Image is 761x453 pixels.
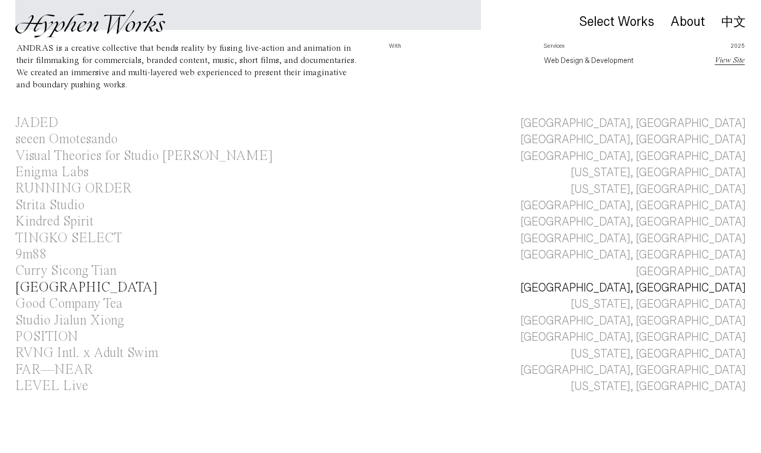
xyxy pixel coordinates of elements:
[521,329,746,345] div: [GEOGRAPHIC_DATA], [GEOGRAPHIC_DATA]
[521,231,746,247] div: [GEOGRAPHIC_DATA], [GEOGRAPHIC_DATA]
[15,248,47,262] div: 9m88
[15,314,124,328] div: Studio Jialun Xiong
[15,297,123,311] div: Good Company Tea
[15,182,132,196] div: RUNNING ORDER
[721,16,746,27] a: 中文
[521,313,746,329] div: [GEOGRAPHIC_DATA], [GEOGRAPHIC_DATA]
[16,44,356,89] div: ANDRAS is a creative collective that bends reality by fusing live-action and animation in their f...
[15,10,165,38] img: Hyphen Works
[15,199,84,212] div: Strita Studio
[699,42,745,54] p: 2025
[671,15,705,29] div: About
[636,264,746,280] div: [GEOGRAPHIC_DATA]
[521,362,746,378] div: [GEOGRAPHIC_DATA], [GEOGRAPHIC_DATA]
[15,133,117,146] div: seeen Omotesando
[521,214,746,230] div: [GEOGRAPHIC_DATA], [GEOGRAPHIC_DATA]
[571,296,746,312] div: [US_STATE], [GEOGRAPHIC_DATA]
[521,115,746,132] div: [GEOGRAPHIC_DATA], [GEOGRAPHIC_DATA]
[15,215,94,229] div: Kindred Spirit
[521,148,746,165] div: [GEOGRAPHIC_DATA], [GEOGRAPHIC_DATA]
[544,42,683,54] p: Services
[521,280,746,296] div: [GEOGRAPHIC_DATA], [GEOGRAPHIC_DATA]
[571,346,746,362] div: [US_STATE], [GEOGRAPHIC_DATA]
[521,132,746,148] div: [GEOGRAPHIC_DATA], [GEOGRAPHIC_DATA]
[15,166,88,179] div: Enigma Labs
[544,54,683,67] p: Web Design & Development
[15,330,78,344] div: POSITION
[15,149,273,163] div: Visual Theories for Studio [PERSON_NAME]
[579,17,654,28] a: Select Works
[579,15,654,29] div: Select Works
[571,378,746,395] div: [US_STATE], [GEOGRAPHIC_DATA]
[15,264,116,278] div: Curry Sicong Tian
[571,181,746,198] div: [US_STATE], [GEOGRAPHIC_DATA]
[15,346,158,360] div: RVNG Intl. x Adult Swim
[15,379,88,393] div: LEVEL Live
[15,116,58,130] div: JADED
[671,17,705,28] a: About
[571,165,746,181] div: [US_STATE], [GEOGRAPHIC_DATA]
[15,281,158,295] div: [GEOGRAPHIC_DATA]
[715,56,745,64] a: View Site
[15,363,93,377] div: FAR—NEAR
[15,232,122,245] div: TINGKO SELECT
[521,247,746,263] div: [GEOGRAPHIC_DATA], [GEOGRAPHIC_DATA]
[389,42,528,54] p: With
[521,198,746,214] div: [GEOGRAPHIC_DATA], [GEOGRAPHIC_DATA]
